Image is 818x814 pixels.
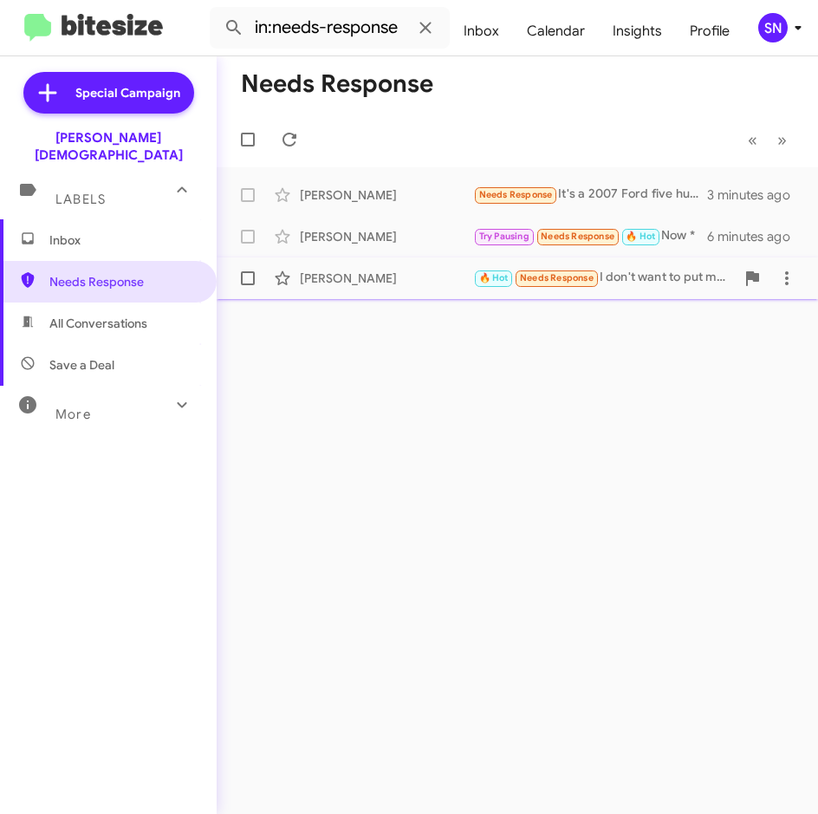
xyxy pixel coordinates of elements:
[473,226,707,246] div: Now *
[49,315,147,332] span: All Conversations
[707,186,804,204] div: 3 minutes ago
[748,129,757,151] span: «
[777,129,787,151] span: »
[55,407,91,422] span: More
[55,192,106,207] span: Labels
[541,231,614,242] span: Needs Response
[599,6,676,56] a: Insights
[479,231,529,242] span: Try Pausing
[707,228,804,245] div: 6 minutes ago
[676,6,743,56] a: Profile
[479,189,553,200] span: Needs Response
[75,84,180,101] span: Special Campaign
[473,268,735,288] div: I don't want to put money down and I want to keep my truck so most likely asking for a miracle
[513,6,599,56] a: Calendar
[520,272,594,283] span: Needs Response
[49,231,197,249] span: Inbox
[758,13,788,42] div: SN
[23,72,194,114] a: Special Campaign
[300,228,473,245] div: [PERSON_NAME]
[210,7,450,49] input: Search
[300,186,473,204] div: [PERSON_NAME]
[479,272,509,283] span: 🔥 Hot
[49,356,114,374] span: Save a Deal
[737,122,768,158] button: Previous
[473,185,707,205] div: It's a 2007 Ford five hundred SEL sedan
[626,231,655,242] span: 🔥 Hot
[743,13,799,42] button: SN
[49,273,197,290] span: Needs Response
[450,6,513,56] a: Inbox
[767,122,797,158] button: Next
[300,270,473,287] div: [PERSON_NAME]
[241,70,433,98] h1: Needs Response
[738,122,797,158] nav: Page navigation example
